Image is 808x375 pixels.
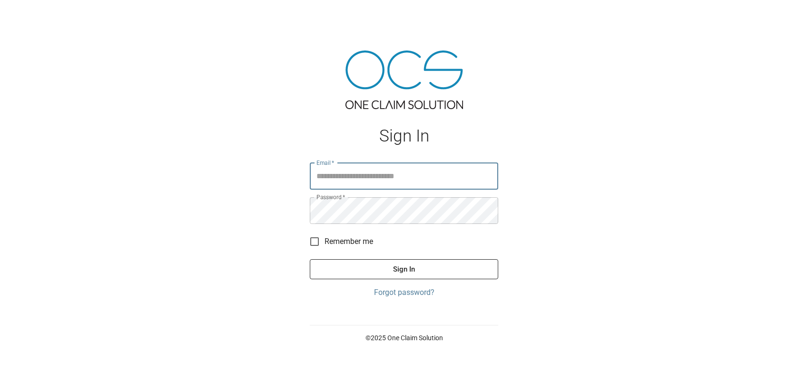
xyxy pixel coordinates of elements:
[345,51,463,109] img: ocs-logo-tra.png
[325,236,373,247] span: Remember me
[310,259,498,279] button: Sign In
[310,287,498,298] a: Forgot password?
[310,333,498,343] p: © 2025 One Claim Solution
[316,193,345,201] label: Password
[310,126,498,146] h1: Sign In
[316,159,335,167] label: Email
[11,6,49,25] img: ocs-logo-white-transparent.png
